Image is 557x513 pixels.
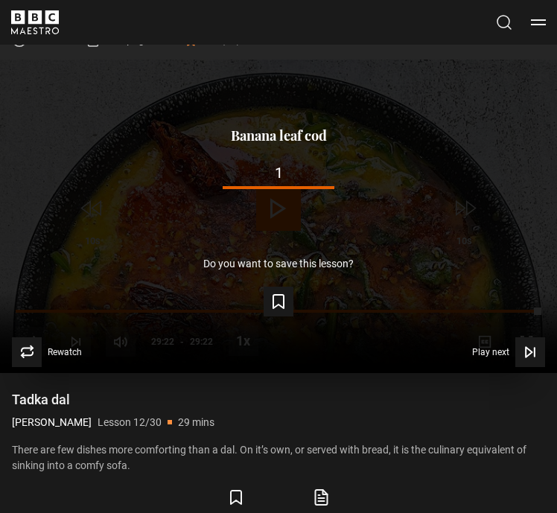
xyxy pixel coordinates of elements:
[98,415,162,430] p: Lesson 12/30
[226,128,331,143] button: Banana leaf cod
[12,337,82,367] button: Rewatch
[472,337,545,367] button: Play next
[178,415,214,430] p: 29 mins
[12,415,92,430] p: [PERSON_NAME]
[12,442,545,474] p: There are few dishes more comforting than a dal. On it’s own, or served with bread, it is the cul...
[531,15,546,30] button: Toggle navigation
[203,258,354,269] p: Do you want to save this lesson?
[48,348,82,357] span: Rewatch
[11,10,59,34] svg: BBC Maestro
[12,391,545,409] h1: Tadka dal
[472,348,509,357] span: Play next
[6,165,551,180] div: 1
